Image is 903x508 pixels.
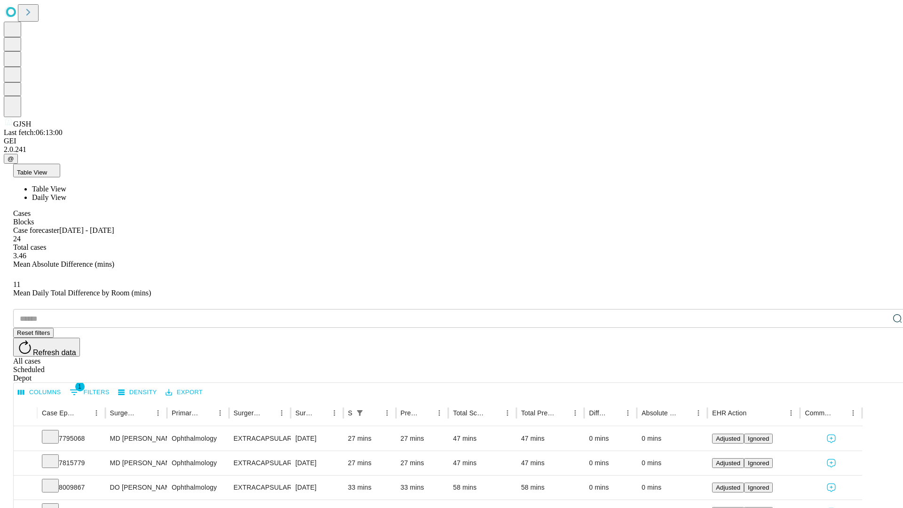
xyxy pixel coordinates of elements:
[453,409,487,417] div: Total Scheduled Duration
[13,289,151,297] span: Mean Daily Total Difference by Room (mins)
[833,406,847,420] button: Sort
[401,451,444,475] div: 27 mins
[348,476,391,500] div: 33 mins
[4,128,63,136] span: Last fetch: 06:13:00
[234,451,286,475] div: EXTRACAPSULAR CATARACT REMOVAL WITH [MEDICAL_DATA]
[42,409,76,417] div: Case Epic Id
[555,406,569,420] button: Sort
[748,484,769,491] span: Ignored
[75,382,85,391] span: 1
[13,120,31,128] span: GJSH
[234,476,286,500] div: EXTRACAPSULAR CATARACT REMOVAL WITH [MEDICAL_DATA]
[712,458,744,468] button: Adjusted
[569,406,582,420] button: Menu
[172,409,199,417] div: Primary Service
[748,435,769,442] span: Ignored
[744,458,773,468] button: Ignored
[716,435,740,442] span: Adjusted
[348,409,352,417] div: Scheduled In Room Duration
[642,409,678,417] div: Absolute Difference
[295,451,339,475] div: [DATE]
[42,476,101,500] div: 8009867
[748,460,769,467] span: Ignored
[172,451,224,475] div: Ophthalmology
[90,406,103,420] button: Menu
[18,431,32,447] button: Expand
[295,409,314,417] div: Surgery Date
[42,451,101,475] div: 7815779
[42,427,101,451] div: 7795068
[521,451,580,475] div: 47 mins
[608,406,621,420] button: Sort
[380,406,394,420] button: Menu
[784,406,798,420] button: Menu
[33,349,76,357] span: Refresh data
[453,451,512,475] div: 47 mins
[172,427,224,451] div: Ophthalmology
[32,185,66,193] span: Table View
[712,409,746,417] div: EHR Action
[621,406,634,420] button: Menu
[642,427,703,451] div: 0 mins
[59,226,114,234] span: [DATE] - [DATE]
[367,406,380,420] button: Sort
[353,406,366,420] div: 1 active filter
[679,406,692,420] button: Sort
[692,406,705,420] button: Menu
[328,406,341,420] button: Menu
[589,451,632,475] div: 0 mins
[401,409,419,417] div: Predicted In Room Duration
[453,476,512,500] div: 58 mins
[521,427,580,451] div: 47 mins
[32,193,66,201] span: Daily View
[110,451,162,475] div: MD [PERSON_NAME]
[67,385,112,400] button: Show filters
[13,280,20,288] span: 11
[433,406,446,420] button: Menu
[13,260,114,268] span: Mean Absolute Difference (mins)
[4,145,899,154] div: 2.0.241
[138,406,151,420] button: Sort
[13,328,54,338] button: Reset filters
[401,427,444,451] div: 27 mins
[77,406,90,420] button: Sort
[234,427,286,451] div: EXTRACAPSULAR CATARACT REMOVAL WITH [MEDICAL_DATA]
[521,476,580,500] div: 58 mins
[589,476,632,500] div: 0 mins
[712,434,744,444] button: Adjusted
[642,451,703,475] div: 0 mins
[348,427,391,451] div: 27 mins
[4,154,18,164] button: @
[589,409,607,417] div: Difference
[172,476,224,500] div: Ophthalmology
[8,155,14,162] span: @
[744,434,773,444] button: Ignored
[847,406,860,420] button: Menu
[234,409,261,417] div: Surgery Name
[262,406,275,420] button: Sort
[17,169,47,176] span: Table View
[13,252,26,260] span: 3.46
[13,164,60,177] button: Table View
[716,484,740,491] span: Adjusted
[13,235,21,243] span: 24
[18,480,32,496] button: Expand
[805,409,832,417] div: Comments
[13,243,46,251] span: Total cases
[348,451,391,475] div: 27 mins
[214,406,227,420] button: Menu
[163,385,205,400] button: Export
[744,483,773,492] button: Ignored
[353,406,366,420] button: Show filters
[589,427,632,451] div: 0 mins
[642,476,703,500] div: 0 mins
[17,329,50,336] span: Reset filters
[295,476,339,500] div: [DATE]
[521,409,555,417] div: Total Predicted Duration
[16,385,63,400] button: Select columns
[110,427,162,451] div: MD [PERSON_NAME]
[401,476,444,500] div: 33 mins
[4,137,899,145] div: GEI
[18,455,32,472] button: Expand
[420,406,433,420] button: Sort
